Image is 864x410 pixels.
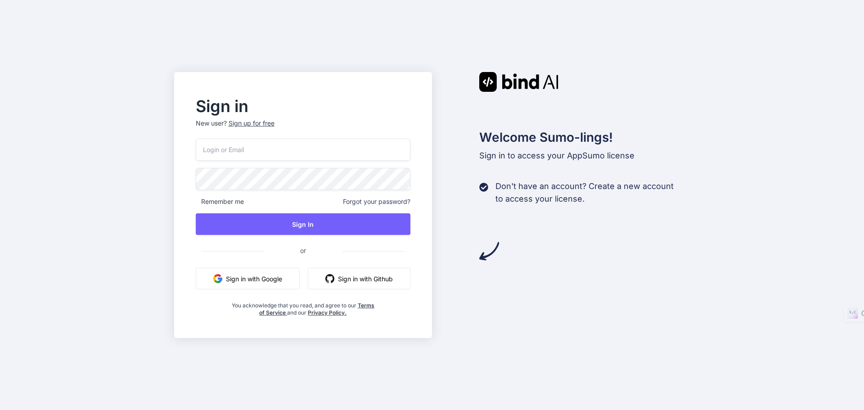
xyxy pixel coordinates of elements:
[196,139,411,161] input: Login or Email
[259,302,374,316] a: Terms of Service
[343,197,410,206] span: Forgot your password?
[308,309,346,316] a: Privacy Policy.
[196,197,244,206] span: Remember me
[308,268,410,289] button: Sign in with Github
[264,239,342,261] span: or
[213,274,222,283] img: google
[196,99,411,113] h2: Sign in
[495,180,674,205] p: Don't have an account? Create a new account to access your license.
[479,72,558,92] img: Bind AI logo
[196,268,300,289] button: Sign in with Google
[325,274,334,283] img: github
[479,241,499,261] img: arrow
[479,149,690,162] p: Sign in to access your AppSumo license
[479,128,690,147] h2: Welcome Sumo-lings!
[229,119,274,128] div: Sign up for free
[196,119,411,139] p: New user?
[231,297,374,316] div: You acknowledge that you read, and agree to our and our
[196,213,411,235] button: Sign In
